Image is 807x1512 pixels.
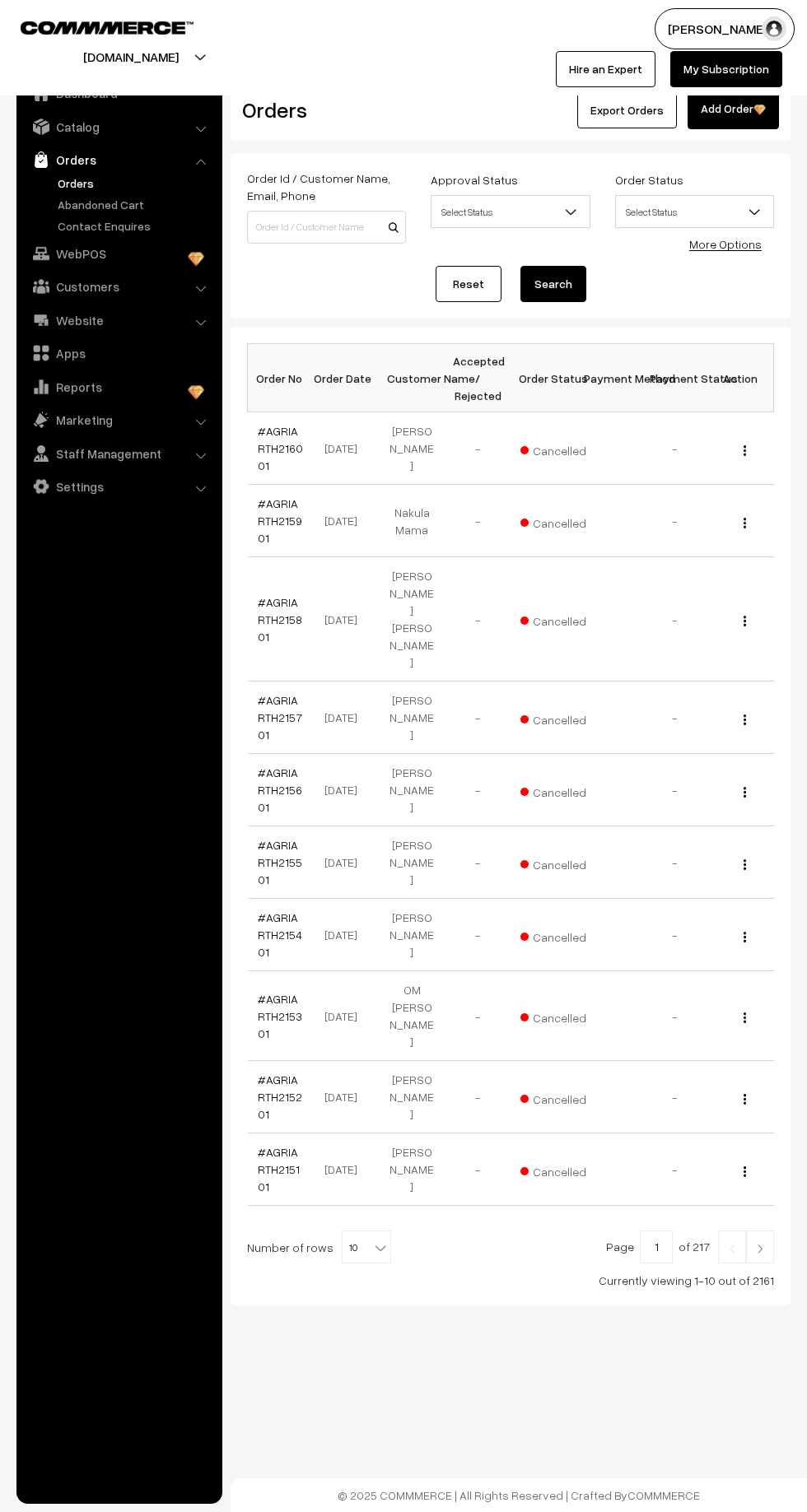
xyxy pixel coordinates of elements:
[379,826,445,899] td: [PERSON_NAME]
[313,1133,379,1206] td: [DATE]
[445,485,511,557] td: -
[379,971,445,1061] td: OM [PERSON_NAME]
[520,608,603,630] span: Cancelled
[445,344,511,412] th: Accepted / Rejected
[21,21,194,34] img: COMMMERCE
[445,1061,511,1133] td: -
[556,51,655,87] a: Hire an Expert
[679,1240,710,1254] span: of 217
[21,372,217,402] a: Reports
[606,1240,634,1254] span: Page
[21,239,217,268] a: WebPOS
[445,1133,511,1206] td: -
[744,859,746,870] img: Menu
[744,932,746,942] img: Menu
[744,714,746,725] img: Menu
[520,707,603,728] span: Cancelled
[688,91,779,129] a: Add Order
[313,485,379,557] td: [DATE]
[379,754,445,826] td: [PERSON_NAME]
[744,445,746,456] img: Menu
[431,195,590,228] span: Select Status
[642,826,708,899] td: -
[520,924,603,946] span: Cancelled
[616,198,773,226] span: Select Status
[342,1231,391,1263] span: 10
[258,424,303,472] a: #AGRIARTH216001
[655,8,795,49] button: [PERSON_NAME]
[615,171,683,188] label: Order Status
[520,266,586,302] button: Search
[26,36,236,77] button: [DOMAIN_NAME]
[744,1012,746,1023] img: Menu
[445,971,511,1061] td: -
[379,899,445,971] td: [PERSON_NAME]
[54,174,217,192] a: Orders
[520,852,603,873] span: Cancelled
[762,16,786,41] img: user
[247,170,406,204] label: Order Id / Customer Name, Email, Phone
[54,196,217,213] a: Abandoned Cart
[313,1061,379,1133] td: [DATE]
[21,338,217,368] a: Apps
[379,1133,445,1206] td: [PERSON_NAME]
[436,266,501,302] a: Reset
[511,344,576,412] th: Order Status
[313,557,379,682] td: [DATE]
[379,682,445,754] td: [PERSON_NAME]
[379,412,445,485] td: [PERSON_NAME]
[725,1244,739,1254] img: Left
[313,899,379,971] td: [DATE]
[21,472,217,501] a: Settings
[21,112,217,142] a: Catalog
[54,217,217,235] a: Contact Enquires
[642,412,708,485] td: -
[313,826,379,899] td: [DATE]
[642,971,708,1061] td: -
[313,682,379,754] td: [DATE]
[642,485,708,557] td: -
[689,237,762,251] a: More Options
[313,754,379,826] td: [DATE]
[708,344,774,412] th: Action
[258,1072,302,1121] a: #AGRIARTH215201
[615,195,774,228] span: Select Status
[520,438,603,459] span: Cancelled
[445,899,511,971] td: -
[258,910,302,959] a: #AGRIARTH215401
[21,439,217,468] a: Staff Management
[744,787,746,798] img: Menu
[642,1061,708,1133] td: -
[627,1488,700,1502] a: COMMMERCE
[258,838,302,886] a: #AGRIARTH215501
[258,992,302,1040] a: #AGRIARTH215301
[247,1272,774,1289] div: Currently viewing 1-10 out of 2161
[21,272,217,301] a: Customers
[642,899,708,971] td: -
[431,171,518,188] label: Approval Status
[445,557,511,682] td: -
[247,211,406,244] input: Order Id / Customer Name / Customer Email / Customer Phone
[21,405,217,435] a: Marketing
[313,412,379,485] td: [DATE]
[445,412,511,485] td: -
[642,1133,708,1206] td: -
[247,1239,334,1256] span: Number of rows
[379,557,445,682] td: [PERSON_NAME] [PERSON_NAME]
[21,305,217,335] a: Website
[520,1005,603,1026] span: Cancelled
[242,97,404,123] h2: Orders
[520,1086,603,1108] span: Cancelled
[642,682,708,754] td: -
[642,344,708,412] th: Payment Status
[520,1159,603,1180] span: Cancelled
[520,779,603,801] span: Cancelled
[642,557,708,682] td: -
[231,1478,807,1512] footer: © 2025 COMMMERCE | All Rights Reserved | Crafted By
[21,145,217,174] a: Orders
[520,510,603,532] span: Cancelled
[379,1061,445,1133] td: [PERSON_NAME]
[258,595,302,644] a: #AGRIARTH215801
[642,754,708,826] td: -
[258,1145,300,1193] a: #AGRIARTH215101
